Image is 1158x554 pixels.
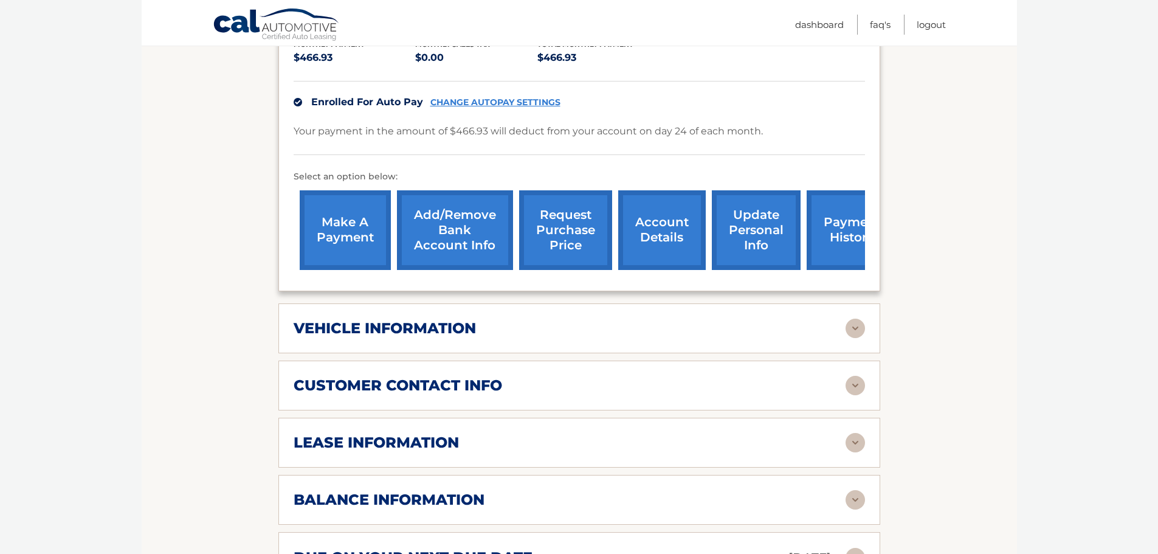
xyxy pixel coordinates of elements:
a: Dashboard [795,15,844,35]
a: Logout [917,15,946,35]
p: $466.93 [294,49,416,66]
img: accordion-rest.svg [846,376,865,395]
h2: vehicle information [294,319,476,338]
img: accordion-rest.svg [846,490,865,510]
a: Cal Automotive [213,8,340,43]
p: $466.93 [537,49,660,66]
img: accordion-rest.svg [846,433,865,452]
h2: customer contact info [294,376,502,395]
h2: lease information [294,434,459,452]
a: payment history [807,190,898,270]
a: Add/Remove bank account info [397,190,513,270]
span: Enrolled For Auto Pay [311,96,423,108]
a: account details [618,190,706,270]
p: Select an option below: [294,170,865,184]
a: FAQ's [870,15,891,35]
img: check.svg [294,98,302,106]
a: make a payment [300,190,391,270]
img: accordion-rest.svg [846,319,865,338]
p: $0.00 [415,49,537,66]
a: request purchase price [519,190,612,270]
a: CHANGE AUTOPAY SETTINGS [430,97,560,108]
p: Your payment in the amount of $466.93 will deduct from your account on day 24 of each month. [294,123,763,140]
a: update personal info [712,190,801,270]
h2: balance information [294,491,484,509]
